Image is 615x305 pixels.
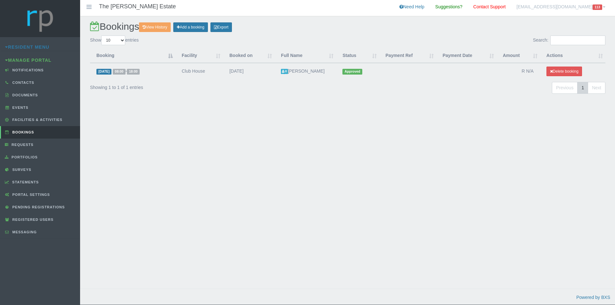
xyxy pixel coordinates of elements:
th: Status: activate to sort column ascending [336,49,379,63]
span: Portal Settings [11,193,50,197]
span: Facilities & Activities [11,118,62,122]
h4: The [PERSON_NAME] Estate [99,4,176,10]
span: Events [11,106,29,109]
span: Statements [11,180,39,184]
span: 18:00 [127,69,139,74]
h2: Bookings [90,21,605,32]
td: R N/A [496,63,540,79]
td: - [90,63,175,79]
th: Booked on : activate to sort column ascending [223,49,275,63]
span: Portfolios [10,155,38,159]
td: [PERSON_NAME] [275,63,336,79]
a: Add a booking [173,22,208,32]
span: Requests [10,143,34,147]
div: Showing 1 to 1 of 1 entries [90,81,299,91]
a: Next [588,82,605,94]
td: Club House [175,63,223,79]
span: Messaging [11,230,37,234]
a: View History [139,22,170,32]
th: Actions: activate to sort column ascending [540,49,605,63]
th: Full Name : activate to sort column ascending [275,49,336,63]
th: Amount : activate to sort column ascending [496,49,540,63]
th: Booking : activate to sort column descending [90,49,175,63]
td: [DATE] [223,63,275,79]
span: Contacts [11,81,34,84]
th: Facility : activate to sort column ascending [175,49,223,63]
th: Payment Date : activate to sort column ascending [436,49,496,63]
span: 113 [593,4,602,10]
button: Delete booking [546,67,582,76]
span: 08:00 [113,69,125,74]
span: Pending Registrations [11,205,65,209]
label: Search: [533,36,605,45]
a: Export [210,22,232,32]
a: Previous [552,82,578,94]
input: Search: [550,36,605,45]
th: Payment Ref : activate to sort column ascending [379,49,436,63]
select: Showentries [101,36,125,45]
a: Resident Menu [5,44,49,50]
div: Booking [96,52,166,59]
a: 1 [577,82,588,94]
span: Documents [11,93,38,97]
span: Surveys [11,168,31,172]
span: Bookings [11,130,34,134]
span: Notifications [11,68,44,72]
span: Registered Users [11,218,53,221]
a: Manage Portal [5,58,52,63]
label: Show entries [90,36,139,45]
span: Approved [342,69,362,74]
a: Powered by BXS [576,295,610,300]
span: [DATE] [96,69,111,74]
